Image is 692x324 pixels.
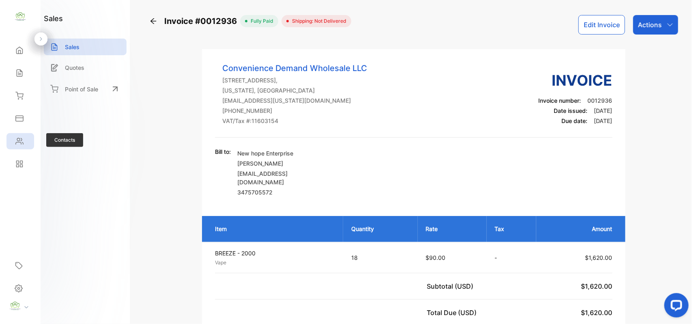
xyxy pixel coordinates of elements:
[215,259,337,266] p: Vape
[539,97,581,104] span: Invoice number:
[222,62,367,74] p: Convenience Demand Wholesale LLC
[222,106,367,115] p: [PHONE_NUMBER]
[44,59,127,76] a: Quotes
[164,15,240,27] span: Invoice #0012936
[65,43,80,51] p: Sales
[351,253,409,262] p: 18
[46,133,83,147] span: Contacts
[585,254,612,261] span: $1,620.00
[594,117,612,124] span: [DATE]
[9,300,21,312] img: profile
[426,225,479,233] p: Rate
[638,20,662,30] p: Actions
[578,15,625,35] button: Edit Invoice
[14,11,26,23] img: logo
[539,69,612,91] h3: Invoice
[594,107,612,114] span: [DATE]
[495,253,528,262] p: -
[544,225,612,233] p: Amount
[658,290,692,324] iframe: LiveChat chat widget
[351,225,409,233] p: Quantity
[215,147,231,156] p: Bill to:
[44,80,127,98] a: Point of Sale
[222,96,367,105] p: [EMAIL_ADDRESS][US_STATE][DOMAIN_NAME]
[588,97,612,104] span: 0012936
[222,86,367,95] p: [US_STATE], [GEOGRAPHIC_DATA]
[247,17,273,25] span: fully paid
[426,254,446,261] span: $90.00
[222,117,367,125] p: VAT/Tax #: 11603154
[237,149,331,158] p: New hope Enterprise
[581,309,612,317] span: $1,620.00
[237,159,331,168] p: [PERSON_NAME]
[427,281,477,291] p: Subtotal (USD)
[215,249,337,257] p: BREEZE - 2000
[215,225,335,233] p: Item
[65,63,84,72] p: Quotes
[427,308,480,318] p: Total Due (USD)
[633,15,678,35] button: Actions
[44,13,63,24] h1: sales
[495,225,528,233] p: Tax
[581,282,612,290] span: $1,620.00
[289,17,346,25] span: Shipping: Not Delivered
[554,107,588,114] span: Date issued:
[237,169,331,186] p: [EMAIL_ADDRESS][DOMAIN_NAME]
[65,85,98,93] p: Point of Sale
[44,39,127,55] a: Sales
[222,76,367,84] p: [STREET_ADDRESS],
[237,188,331,197] p: 3475705572
[562,117,588,124] span: Due date:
